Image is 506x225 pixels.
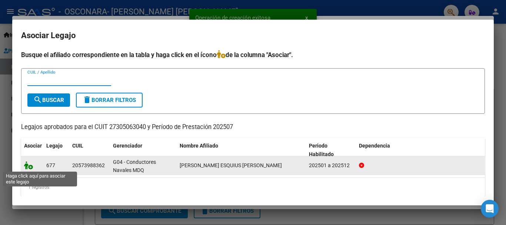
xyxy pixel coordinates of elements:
mat-icon: search [33,95,42,104]
datatable-header-cell: Legajo [43,138,69,162]
div: 20573988362 [72,161,105,170]
span: Dependencia [359,143,390,149]
span: Nombre Afiliado [180,143,218,149]
h2: Asociar Legajo [21,29,485,43]
datatable-header-cell: Periodo Habilitado [306,138,356,162]
datatable-header-cell: Dependencia [356,138,485,162]
div: Open Intercom Messenger [481,200,499,218]
div: 1 registros [21,178,485,196]
span: Gerenciador [113,143,142,149]
h4: Busque el afiliado correspondiente en la tabla y haga click en el ícono de la columna "Asociar". [21,50,485,60]
span: CUIL [72,143,83,149]
span: Borrar Filtros [83,97,136,103]
datatable-header-cell: CUIL [69,138,110,162]
datatable-header-cell: Nombre Afiliado [177,138,306,162]
datatable-header-cell: Gerenciador [110,138,177,162]
span: G04 - Conductores Navales MDQ [113,159,156,173]
button: Borrar Filtros [76,93,143,107]
div: 202501 a 202512 [309,161,353,170]
span: 677 [46,162,55,168]
span: Legajo [46,143,63,149]
button: Buscar [27,93,70,107]
span: AGLIANO ESQUIUS DEMIAN ISAIAS [180,162,282,168]
span: Buscar [33,97,64,103]
span: Periodo Habilitado [309,143,334,157]
span: Asociar [24,143,42,149]
mat-icon: delete [83,95,91,104]
p: Legajos aprobados para el CUIT 27305063040 y Período de Prestación 202507 [21,123,485,132]
datatable-header-cell: Asociar [21,138,43,162]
